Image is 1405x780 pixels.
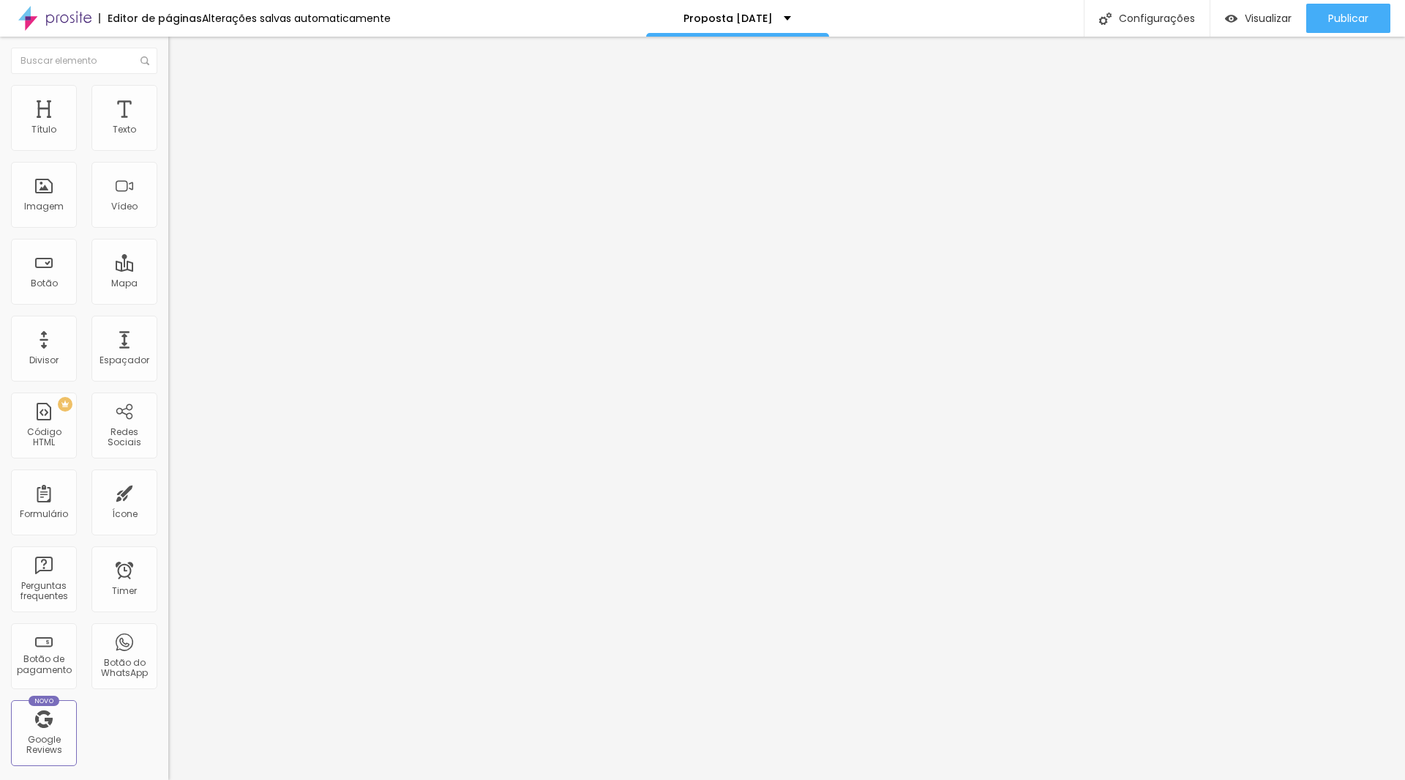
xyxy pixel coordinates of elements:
div: Mapa [111,278,138,289]
div: Botão do WhatsApp [95,658,153,679]
span: Publicar [1328,12,1368,24]
p: Proposta [DATE] [683,13,773,23]
button: Publicar [1306,4,1390,33]
div: Alterações salvas automaticamente [202,13,391,23]
div: Vídeo [111,201,138,212]
div: Formulário [20,509,68,519]
iframe: Editor [168,37,1405,780]
span: Visualizar [1245,12,1292,24]
img: Icone [1099,12,1112,25]
button: Visualizar [1210,4,1306,33]
div: Texto [113,125,136,135]
img: view-1.svg [1225,12,1237,25]
div: Timer [112,586,137,596]
div: Editor de páginas [99,13,202,23]
div: Google Reviews [15,735,72,756]
div: Perguntas frequentes [15,581,72,602]
div: Código HTML [15,427,72,448]
input: Buscar elemento [11,48,157,74]
div: Ícone [112,509,138,519]
div: Divisor [29,355,59,365]
div: Redes Sociais [95,427,153,448]
div: Novo [29,696,60,706]
div: Imagem [24,201,64,212]
div: Botão [31,278,58,289]
img: Icone [140,56,149,65]
div: Título [31,125,56,135]
div: Espaçador [100,355,149,365]
div: Botão de pagamento [15,654,72,675]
